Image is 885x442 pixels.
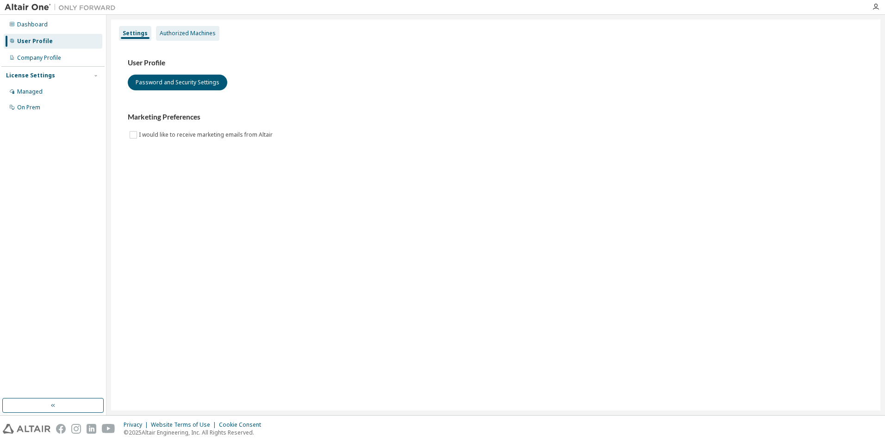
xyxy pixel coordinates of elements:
div: Authorized Machines [160,30,216,37]
div: User Profile [17,38,53,45]
div: Settings [123,30,148,37]
img: Altair One [5,3,120,12]
div: License Settings [6,72,55,79]
div: Dashboard [17,21,48,28]
img: facebook.svg [56,424,66,434]
label: I would like to receive marketing emails from Altair [139,129,274,140]
h3: Marketing Preferences [128,113,864,122]
p: © 2025 Altair Engineering, Inc. All Rights Reserved. [124,429,267,436]
button: Password and Security Settings [128,75,227,90]
img: linkedin.svg [87,424,96,434]
img: instagram.svg [71,424,81,434]
img: youtube.svg [102,424,115,434]
div: Website Terms of Use [151,421,219,429]
div: Cookie Consent [219,421,267,429]
div: Privacy [124,421,151,429]
div: Company Profile [17,54,61,62]
h3: User Profile [128,58,864,68]
img: altair_logo.svg [3,424,50,434]
div: On Prem [17,104,40,111]
div: Managed [17,88,43,95]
